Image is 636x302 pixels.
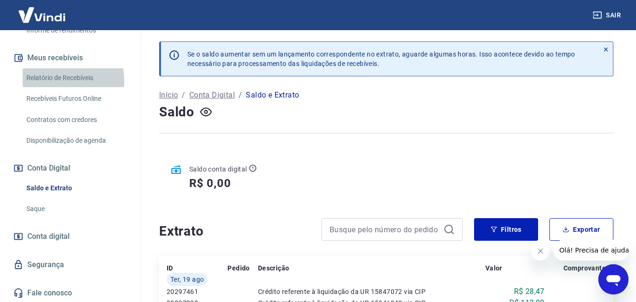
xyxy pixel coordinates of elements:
[514,286,545,297] p: R$ 28,47
[23,199,129,219] a: Saque
[598,264,628,294] iframe: Botão para abrir a janela de mensagens
[591,7,625,24] button: Sair
[239,90,242,101] p: /
[23,89,129,108] a: Recebíveis Futuros Online
[564,263,606,273] p: Comprovante
[227,263,250,273] p: Pedido
[159,222,310,241] h4: Extrato
[554,240,628,261] iframe: Mensagem da empresa
[159,103,194,122] h4: Saldo
[246,90,299,101] p: Saldo e Extrato
[170,275,204,284] span: Ter, 19 ago
[258,263,290,273] p: Descrição
[23,179,129,198] a: Saldo e Extrato
[11,158,129,179] button: Conta Digital
[189,176,231,191] h5: R$ 0,00
[11,226,129,247] a: Conta digital
[11,0,72,29] img: Vindi
[485,263,502,273] p: Valor
[27,230,70,243] span: Conta digital
[11,48,129,68] button: Meus recebíveis
[189,164,247,174] p: Saldo conta digital
[549,218,613,241] button: Exportar
[474,218,538,241] button: Filtros
[167,287,227,296] p: 20297461
[23,131,129,150] a: Disponibilização de agenda
[187,49,575,68] p: Se o saldo aumentar sem um lançamento correspondente no extrato, aguarde algumas horas. Isso acon...
[23,110,129,130] a: Contratos com credores
[189,90,235,101] a: Conta Digital
[182,90,185,101] p: /
[531,242,550,261] iframe: Fechar mensagem
[11,254,129,275] a: Segurança
[23,68,129,88] a: Relatório de Recebíveis
[167,263,173,273] p: ID
[6,7,79,14] span: Olá! Precisa de ajuda?
[330,222,440,237] input: Busque pelo número do pedido
[23,21,129,40] a: Informe de rendimentos
[258,287,485,296] p: Crédito referente à liquidação da UR 15847072 via CIP
[159,90,178,101] a: Início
